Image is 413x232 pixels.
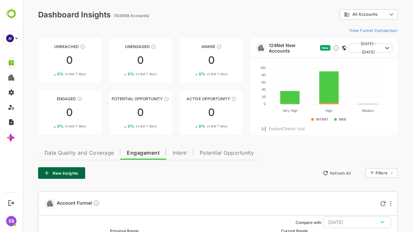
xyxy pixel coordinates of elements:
[157,55,220,65] div: 0
[194,44,199,49] div: These accounts have just entered the buying cycle and need further nurturing
[321,12,365,17] div: All Accounts
[209,96,214,101] div: These accounts have open opportunities which might be at any of the Sales Stages
[3,8,20,20] img: BambooboxLogoMark.f1c84d78b4c51b1a7b5f700c9845e183.svg
[71,200,77,207] div: Compare Funnel to any previous dates, and click on any plot in the current funnel to view the det...
[86,55,150,65] div: 0
[86,90,150,135] a: Potential OpportunityThese accounts are MQAs and can be passed on to Inside Sales00%vs last 7 days
[330,12,355,17] span: All Accounts
[86,107,150,118] div: 0
[55,96,60,101] div: These accounts are warm, further nurturing would qualify them to MQAs
[239,80,243,84] text: 60
[239,87,243,91] text: 40
[15,55,79,65] div: 0
[15,107,79,118] div: 0
[15,167,63,179] button: New Insights
[15,96,79,101] div: Engaged
[241,102,243,106] text: 0
[184,124,205,129] span: vs last 7 days
[310,45,317,51] div: Discover new ICP-fit accounts showing engagement — via intent surges, anonymous website visits, L...
[358,201,363,206] div: Refresh
[176,72,205,76] div: 0 %
[35,72,63,76] div: 0 %
[368,201,369,206] div: More
[91,13,128,18] ag: (104958 Accounts)
[157,90,220,135] a: Active OpportunityThese accounts have open opportunities which might be at any of the Sales Stage...
[15,38,79,82] a: UnreachedThese accounts have not been engaged with for a defined time period00%vs last 7 days
[157,107,220,118] div: 0
[353,170,365,175] div: Filters
[113,124,134,129] span: vs last 7 days
[34,200,77,207] span: Account Funnel
[297,168,331,178] button: Refresh All
[273,220,299,225] ag: Compare with
[306,218,364,227] div: [DATE]
[15,10,88,19] div: Dashboard Insights
[299,46,306,50] span: New
[6,216,16,226] div: EB
[86,44,150,49] div: Unengaged
[317,8,375,21] div: All Accounts
[35,124,63,129] div: 0 %
[104,150,137,156] span: Engagement
[319,46,324,50] div: This card does not support filter and segments
[184,72,205,76] span: vs last 7 days
[157,96,220,101] div: Active Opportunity
[339,109,351,112] text: Medium
[113,72,134,76] span: vs last 7 days
[238,66,243,70] text: 100
[352,167,375,179] div: Filters
[239,73,243,77] text: 80
[57,44,63,49] div: These accounts have not been engaged with for a defined time period
[105,124,134,129] div: 0 %
[157,38,220,82] a: AwareThese accounts have just entered the buying cycle and need further nurturing00%vs last 7 days
[86,96,150,101] div: Potential Opportunity
[128,44,134,49] div: These accounts have not shown enough engagement and need nurturing
[42,72,63,76] span: vs last 7 days
[141,96,146,101] div: These accounts are MQAs and can be passed on to Inside Sales
[324,25,375,35] button: View Funnel Comparison
[42,124,63,129] span: vs last 7 days
[260,109,275,113] text: Very High
[150,150,164,156] span: Intent
[15,44,79,49] div: Unreached
[327,43,370,53] button: [DATE] - [DATE]
[15,90,79,135] a: EngagedThese accounts are warm, further nurturing would qualify them to MQAs00%vs last 7 days
[177,150,232,156] span: Potential Opportunity
[22,150,91,156] span: Data Quality and Coverage
[86,38,150,82] a: UnengagedThese accounts have not shown enough engagement and need nurturing00%vs last 7 days
[157,44,220,49] div: Aware
[239,95,243,99] text: 20
[300,217,369,228] button: [DATE]
[6,34,14,42] div: AI
[332,40,360,56] span: [DATE] - [DATE]
[176,124,205,129] div: 0 %
[303,109,310,113] text: High
[7,198,15,207] button: Logout
[105,72,134,76] div: 0 %
[246,43,295,53] a: 124Net New Accounts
